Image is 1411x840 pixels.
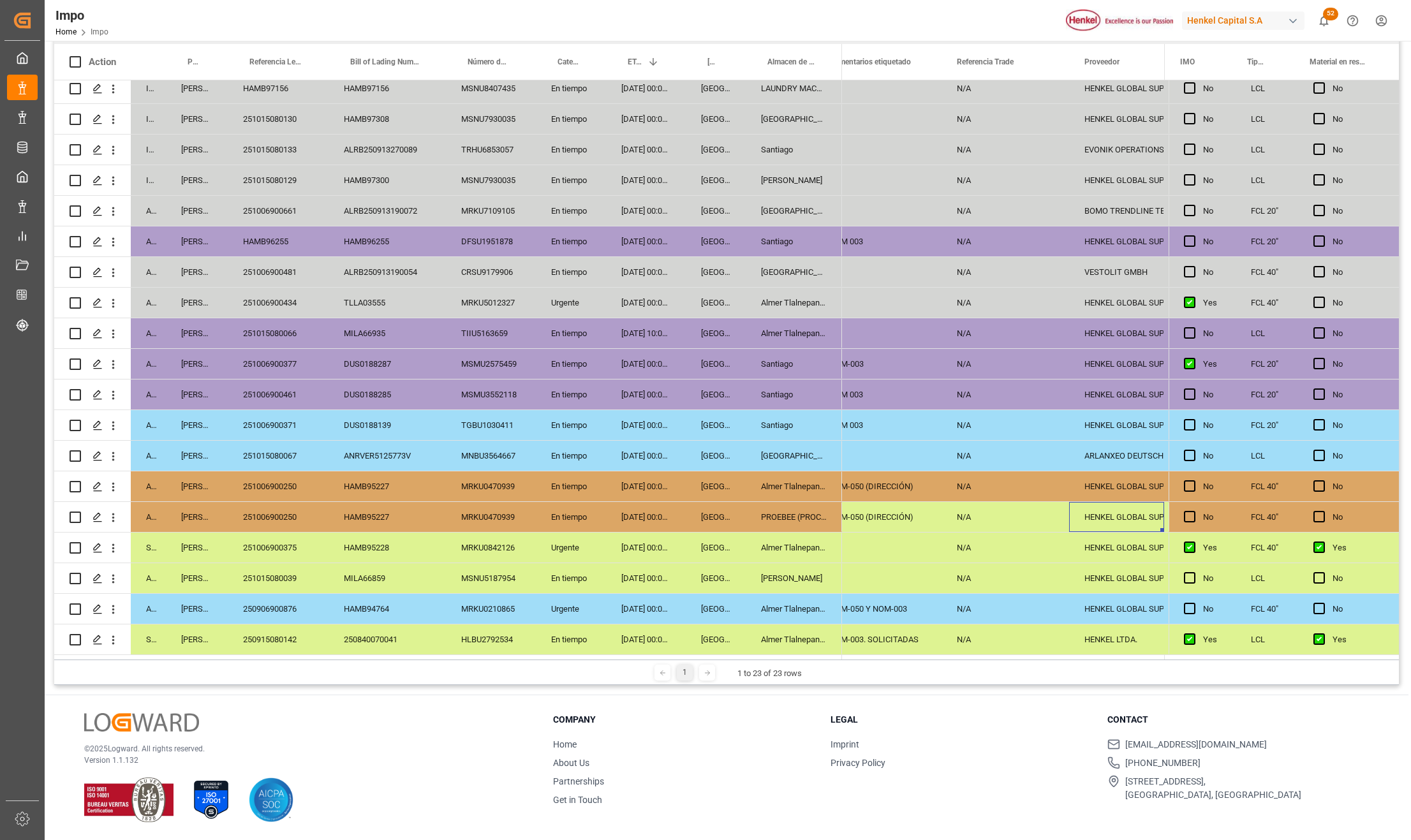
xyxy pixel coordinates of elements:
[166,502,228,532] div: [PERSON_NAME]
[942,196,1069,226] div: N/A
[1236,165,1298,195] div: LCL
[228,135,329,165] div: 251015080133
[329,410,446,440] div: DUS0188139
[228,196,329,226] div: 251006900661
[606,410,686,440] div: [DATE] 00:00:00
[228,104,329,134] div: 251015080130
[686,471,746,501] div: [GEOGRAPHIC_DATA]
[1169,135,1399,165] div: Press SPACE to select this row.
[746,441,842,471] div: [GEOGRAPHIC_DATA]
[746,594,842,624] div: Almer Tlalnepantla
[942,594,1069,624] div: N/A
[1164,318,1254,348] div: 4578433921
[54,533,842,563] div: Press SPACE to select this row.
[166,624,228,654] div: [PERSON_NAME]
[1236,624,1298,654] div: LCL
[553,758,589,768] a: About Us
[746,533,842,563] div: Almer Tlalnepantla
[446,104,536,134] div: MSNU7930035
[228,226,329,256] div: HAMB96255
[131,441,166,471] div: Arrived
[131,410,166,440] div: Arrived
[1164,379,1254,409] div: 4578417751
[553,739,577,749] a: Home
[166,104,228,134] div: [PERSON_NAME]
[814,502,942,532] div: NOM-050 (DIRECCIÓN)
[1169,471,1399,502] div: Press SPACE to select this row.
[606,73,686,103] div: [DATE] 00:00:00
[1236,288,1298,318] div: FCL 40"
[1236,135,1298,165] div: LCL
[686,441,746,471] div: [GEOGRAPHIC_DATA]
[606,288,686,318] div: [DATE] 00:00:00
[536,226,606,256] div: En tiempo
[686,318,746,348] div: [GEOGRAPHIC_DATA]
[1169,104,1399,135] div: Press SPACE to select this row.
[942,257,1069,287] div: N/A
[54,73,842,104] div: Press SPACE to select this row.
[446,165,536,195] div: MSNU7930035
[606,226,686,256] div: [DATE] 00:00:00
[536,104,606,134] div: En tiempo
[1164,226,1254,256] div: 4578462429
[1236,533,1298,563] div: FCL 40"
[1164,165,1254,195] div: 4578443821
[329,349,446,379] div: DUS0188287
[606,196,686,226] div: [DATE] 00:00:00
[1164,471,1254,501] div: 4578427560
[54,196,842,226] div: Press SPACE to select this row.
[446,226,536,256] div: DFSU1951878
[686,104,746,134] div: [GEOGRAPHIC_DATA]
[228,349,329,379] div: 251006900377
[54,226,842,257] div: Press SPACE to select this row.
[329,104,446,134] div: HAMB97308
[942,318,1069,348] div: N/A
[536,533,606,563] div: Urgente
[446,288,536,318] div: MRKU5012327
[536,135,606,165] div: En tiempo
[55,6,108,25] div: Impo
[1164,410,1254,440] div: 4578375178
[1236,318,1298,348] div: LCL
[131,502,166,532] div: Arrived
[54,594,842,624] div: Press SPACE to select this row.
[1236,379,1298,409] div: FCL 20"
[606,502,686,532] div: [DATE] 00:00:00
[1164,104,1254,134] div: 4578452863
[84,777,174,822] img: ISO 9001 & ISO 14001 Certification
[606,165,686,195] div: [DATE] 00:00:00
[166,533,228,563] div: [PERSON_NAME]
[606,533,686,563] div: [DATE] 00:00:00
[686,135,746,165] div: [GEOGRAPHIC_DATA]
[166,165,228,195] div: [PERSON_NAME]
[814,624,942,654] div: NOM-003. SOLICITADAS
[536,379,606,409] div: En tiempo
[942,624,1069,654] div: N/A
[54,318,842,349] div: Press SPACE to select this row.
[1236,563,1298,593] div: LCL
[446,441,536,471] div: MNBU3564667
[814,410,942,440] div: NOM 003
[84,713,199,732] img: Logward Logo
[228,502,329,532] div: 251006900250
[606,441,686,471] div: [DATE] 00:00:00
[446,196,536,226] div: MRKU7109105
[536,196,606,226] div: En tiempo
[1164,135,1254,165] div: 4578458937
[536,349,606,379] div: En tiempo
[1164,502,1254,532] div: 4578466337
[536,73,606,103] div: En tiempo
[686,533,746,563] div: [GEOGRAPHIC_DATA]
[329,379,446,409] div: DUS0188285
[1169,196,1399,226] div: Press SPACE to select this row.
[1236,104,1298,134] div: LCL
[1169,502,1399,533] div: Press SPACE to select this row.
[606,349,686,379] div: [DATE] 00:00:00
[54,135,842,165] div: Press SPACE to select this row.
[166,196,228,226] div: [PERSON_NAME]
[189,777,233,822] img: ISO 27001 Certification
[329,471,446,501] div: HAMB95227
[166,471,228,501] div: [PERSON_NAME]
[746,196,842,226] div: [GEOGRAPHIC_DATA]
